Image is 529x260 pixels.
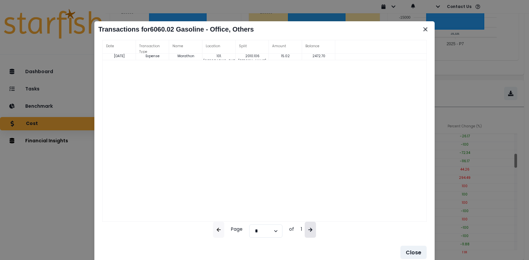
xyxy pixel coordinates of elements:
button: Close [420,24,431,35]
p: 2472.70 [302,54,335,59]
p: 101. [GEOGRAPHIC_DATA] [202,54,236,68]
p: Expense [136,54,169,59]
p: 2010.106 [PERSON_NAME] [236,54,269,64]
p: Marathon [169,54,202,59]
p: 15.02 [269,54,302,59]
div: Transaction Type [136,40,169,54]
div: Amount [269,40,302,54]
h2: Transactions for 6060.02 Gasoline - Office, Others [98,25,424,33]
div: Name [169,40,202,54]
div: Date [103,40,136,54]
p: 1 [301,226,302,238]
div: Split [236,40,269,54]
p: [DATE] [103,54,136,59]
button: Close [400,246,427,259]
p: of [285,222,298,238]
div: Balance [302,40,335,54]
p: Page [227,222,247,238]
div: Location [202,40,236,54]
